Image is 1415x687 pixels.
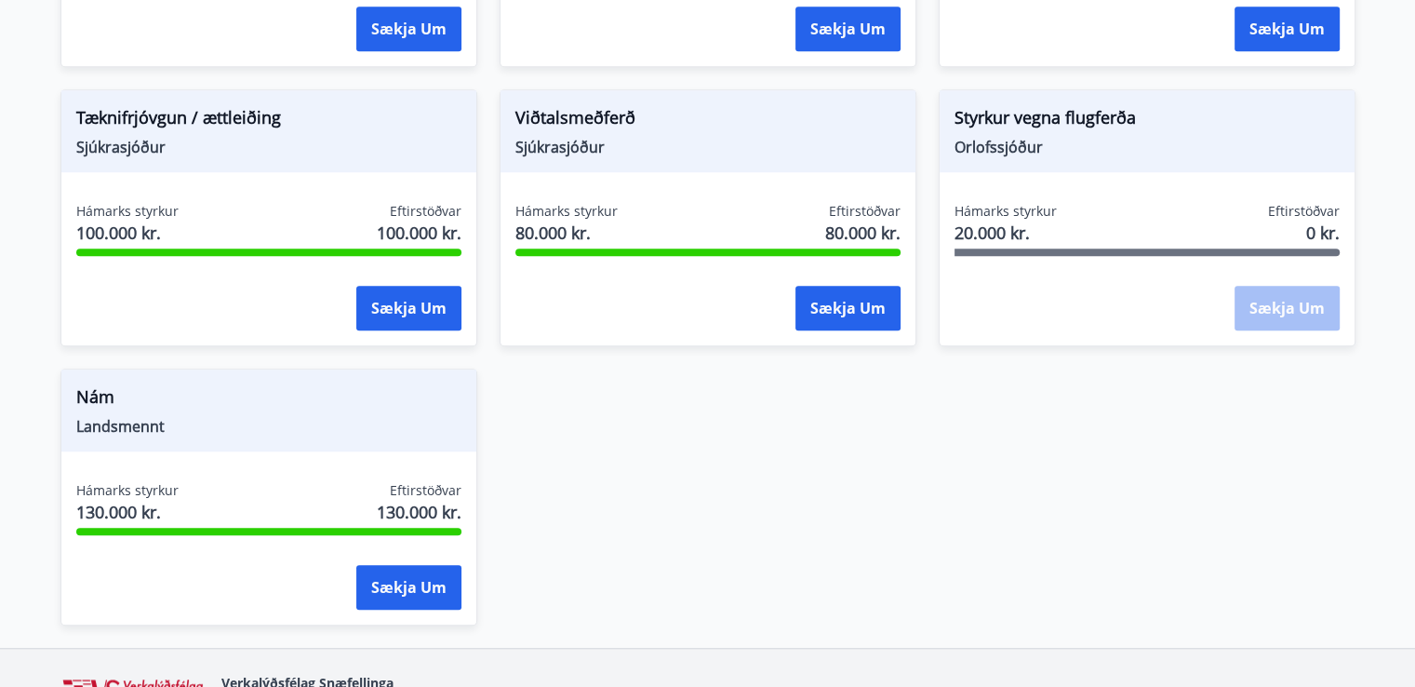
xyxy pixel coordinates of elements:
span: Hámarks styrkur [515,202,618,221]
span: 80.000 kr. [825,221,901,245]
span: 100.000 kr. [377,221,461,245]
span: Hámarks styrkur [954,202,1057,221]
span: 20.000 kr. [954,221,1057,245]
span: 130.000 kr. [377,500,461,524]
button: Sækja um [795,7,901,51]
button: Sækja um [356,565,461,610]
button: Sækja um [1235,7,1340,51]
button: Sækja um [356,286,461,330]
span: Eftirstöðvar [390,202,461,221]
span: Styrkur vegna flugferða [954,105,1340,137]
span: 80.000 kr. [515,221,618,245]
span: Sjúkrasjóður [515,137,901,157]
button: Sækja um [356,7,461,51]
span: Hámarks styrkur [76,202,179,221]
span: Landsmennt [76,416,461,437]
span: Eftirstöðvar [390,481,461,500]
span: Eftirstöðvar [1268,202,1340,221]
span: 100.000 kr. [76,221,179,245]
span: Eftirstöðvar [829,202,901,221]
button: Sækja um [795,286,901,330]
span: Orlofssjóður [954,137,1340,157]
span: Nám [76,384,461,416]
span: Sjúkrasjóður [76,137,461,157]
span: Viðtalsmeðferð [515,105,901,137]
span: Tæknifrjóvgun / ættleiðing [76,105,461,137]
span: Hámarks styrkur [76,481,179,500]
span: 0 kr. [1306,221,1340,245]
span: 130.000 kr. [76,500,179,524]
